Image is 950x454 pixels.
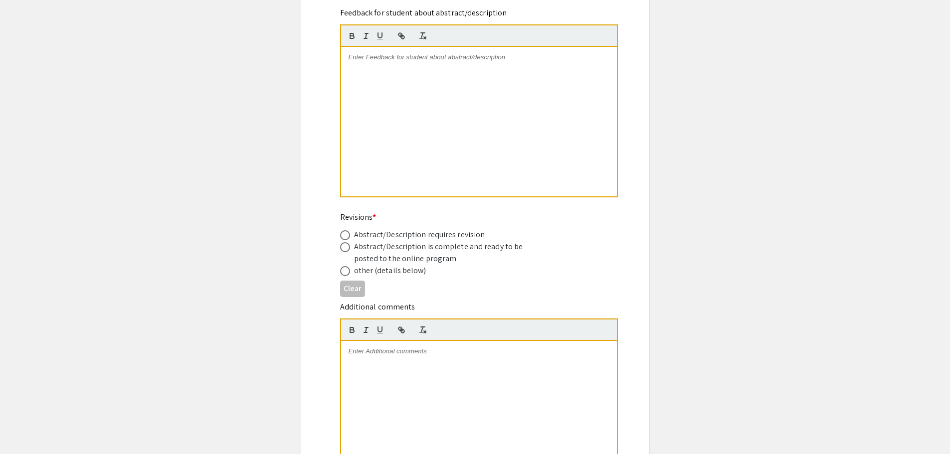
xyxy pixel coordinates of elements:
mat-label: Feedback for student about abstract/description [340,7,507,18]
div: other (details below) [354,265,426,277]
button: Clear [340,281,365,297]
div: Abstract/Description is complete and ready to be posted to the online program [354,241,529,265]
iframe: Chat [7,409,42,447]
div: Abstract/Description requires revision [354,229,485,241]
mat-label: Additional comments [340,302,415,312]
mat-label: Revisions [340,212,377,222]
